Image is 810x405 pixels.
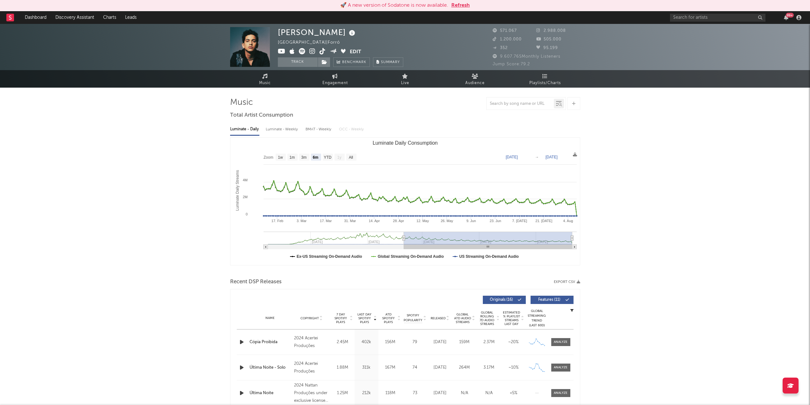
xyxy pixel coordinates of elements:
[300,70,370,88] a: Engagement
[404,313,422,323] span: Spotify Popularity
[356,313,373,324] span: Last Day Spotify Plays
[478,365,500,371] div: 3.17M
[373,57,403,67] button: Summary
[493,29,517,33] span: 571.067
[344,219,356,223] text: 31. Mar
[535,155,539,159] text: →
[297,219,307,223] text: 3. Mar
[324,155,331,160] text: YTD
[230,278,282,286] span: Recent DSP Releases
[527,309,546,328] div: Global Streaming Trend (Last 60D)
[536,37,561,41] span: 505.000
[506,155,518,159] text: [DATE]
[554,280,580,284] button: Export CSV
[490,219,501,223] text: 23. Jun
[536,29,566,33] span: 2.988.008
[454,313,471,324] span: Global ATD Audio Streams
[440,219,453,223] text: 26. May
[503,365,524,371] div: ~ 10 %
[332,365,353,371] div: 1.88M
[278,39,347,47] div: [GEOGRAPHIC_DATA] | Forró
[243,195,247,199] text: 2M
[306,124,333,135] div: BMAT - Weekly
[313,155,318,160] text: 6m
[370,70,440,88] a: Live
[230,112,293,119] span: Total Artist Consumption
[340,2,448,9] div: 🚀 A new version of Sodatone is now available.
[264,155,273,160] text: Zoom
[245,212,247,216] text: 0
[454,390,475,396] div: N/A
[483,296,526,304] button: Originals(16)
[381,61,400,64] span: Summary
[454,339,475,345] div: 159M
[294,382,329,405] div: 2024 Nattan Produções under exclusive license to Believe Music
[493,62,530,66] span: Jump Score: 79.2
[356,390,377,396] div: 212k
[230,138,580,265] svg: Luminate Daily Consumption
[670,14,765,22] input: Search for artists
[380,390,401,396] div: 118M
[250,316,291,321] div: Name
[404,390,426,396] div: 73
[250,339,291,345] a: Cópia Proibida
[356,365,377,371] div: 311k
[459,254,519,259] text: US Streaming On-Demand Audio
[337,155,341,160] text: 1y
[529,79,561,87] span: Playlists/Charts
[431,316,446,320] span: Released
[289,155,295,160] text: 1m
[478,311,496,326] span: Global Rolling 7D Audio Streams
[332,313,349,324] span: 7 Day Spotify Plays
[300,316,319,320] span: Copyright
[99,11,121,24] a: Charts
[493,54,560,59] span: 9.607.765 Monthly Listeners
[563,219,573,223] text: 4. Aug
[278,57,318,67] button: Track
[350,48,361,56] button: Edit
[393,219,404,223] text: 28. Apr
[503,311,520,326] span: Estimated % Playlist Streams Last Day
[512,219,527,223] text: 7. [DATE]
[266,124,299,135] div: Luminate - Weekly
[377,254,444,259] text: Global Streaming On-Demand Audio
[230,124,259,135] div: Luminate - Daily
[478,339,500,345] div: 2.37M
[356,339,377,345] div: 402k
[333,57,370,67] a: Benchmark
[487,298,516,302] span: Originals ( 16 )
[369,219,380,223] text: 14. Apr
[451,2,470,9] button: Refresh
[503,339,524,345] div: ~ 20 %
[332,390,353,396] div: 1.25M
[404,339,426,345] div: 79
[243,178,247,182] text: 4M
[478,390,500,396] div: N/A
[440,70,510,88] a: Audience
[493,37,522,41] span: 1.200.000
[404,365,426,371] div: 74
[51,11,99,24] a: Discovery Assistant
[294,335,329,350] div: 2024 Acertei Produções
[230,70,300,88] a: Music
[454,365,475,371] div: 264M
[429,390,451,396] div: [DATE]
[250,390,291,396] a: Última Noite
[535,298,564,302] span: Features ( 11 )
[121,11,141,24] a: Leads
[487,101,554,106] input: Search by song name or URL
[465,79,485,87] span: Audience
[320,219,332,223] text: 17. Mar
[278,27,357,38] div: [PERSON_NAME]
[380,313,397,324] span: ATD Spotify Plays
[372,140,438,146] text: Luminate Daily Consumption
[349,155,353,160] text: All
[429,339,451,345] div: [DATE]
[20,11,51,24] a: Dashboard
[342,59,366,66] span: Benchmark
[786,13,794,18] div: 99 +
[259,79,271,87] span: Music
[297,254,362,259] text: Ex-US Streaming On-Demand Audio
[380,339,401,345] div: 156M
